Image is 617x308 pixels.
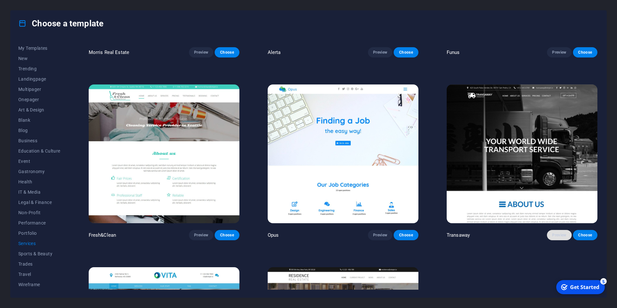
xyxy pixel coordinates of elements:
button: Portfolio [18,228,60,238]
span: Business [18,138,60,143]
img: Fresh&Clean [89,84,239,223]
span: Choose [399,50,413,55]
button: Preview [189,230,213,240]
span: Portfolio [18,231,60,236]
div: Get Started [17,6,47,13]
span: IT & Media [18,189,60,195]
button: Business [18,136,60,146]
button: Choose [215,230,239,240]
button: IT & Media [18,187,60,197]
button: Preview [547,47,571,57]
p: Opus [268,232,279,238]
span: Trades [18,261,60,267]
button: New [18,53,60,64]
span: Multipager [18,87,60,92]
span: Preview [194,50,208,55]
span: Non-Profit [18,210,60,215]
button: Services [18,238,60,249]
span: Legal & Finance [18,200,60,205]
span: Preview [373,50,387,55]
span: Travel [18,272,60,277]
div: Get Started 5 items remaining, 0% complete [4,3,52,17]
button: Choose [394,47,418,57]
button: Non-Profit [18,207,60,218]
span: Event [18,159,60,164]
button: Art & Design [18,105,60,115]
div: 5 [48,1,54,7]
button: Wireframe [18,279,60,290]
button: Gastronomy [18,166,60,177]
p: Transaway [447,232,470,238]
button: Trending [18,64,60,74]
button: Preview [368,230,392,240]
span: Wireframe [18,282,60,287]
button: Trades [18,259,60,269]
span: Preview [373,233,387,238]
button: Choose [573,230,597,240]
span: Education & Culture [18,148,60,154]
button: Legal & Finance [18,197,60,207]
span: Services [18,241,60,246]
button: Sports & Beauty [18,249,60,259]
button: Blog [18,125,60,136]
button: Event [18,156,60,166]
span: Preview [552,50,566,55]
h4: Choose a template [18,18,103,29]
p: Fresh&Clean [89,232,116,238]
span: Preview [194,233,208,238]
button: Preview [547,230,571,240]
span: Trending [18,66,60,71]
span: Choose [578,233,592,238]
button: Education & Culture [18,146,60,156]
span: Preview [552,233,566,238]
span: Blog [18,128,60,133]
button: Landingpage [18,74,60,84]
img: Transaway [447,84,597,223]
button: Preview [189,47,213,57]
span: New [18,56,60,61]
span: Health [18,179,60,184]
span: Choose [220,50,234,55]
button: Travel [18,269,60,279]
button: Onepager [18,94,60,105]
span: Art & Design [18,107,60,112]
button: Preview [368,47,392,57]
span: Gastronomy [18,169,60,174]
p: Alerta [268,49,281,56]
span: Choose [220,233,234,238]
span: Performance [18,220,60,225]
span: Choose [399,233,413,238]
button: Choose [573,47,597,57]
button: My Templates [18,43,60,53]
button: Choose [215,47,239,57]
p: Funus [447,49,460,56]
button: Choose [394,230,418,240]
span: Choose [578,50,592,55]
span: Landingpage [18,76,60,82]
button: Performance [18,218,60,228]
span: Onepager [18,97,60,102]
button: Health [18,177,60,187]
button: Multipager [18,84,60,94]
span: Blank [18,118,60,123]
span: Sports & Beauty [18,251,60,256]
button: Blank [18,115,60,125]
img: Opus [268,84,418,223]
p: Morris Real Estate [89,49,130,56]
span: My Templates [18,46,60,51]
